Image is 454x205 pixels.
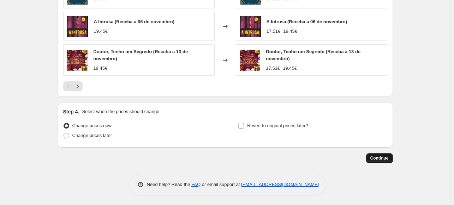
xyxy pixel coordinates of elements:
div: 17.51€ [266,65,280,72]
strike: 19.45€ [283,28,297,35]
span: Change prices later [72,133,112,138]
img: 9789895705573_2de97186-26ed-4a5c-b14c-e2134aa201bb_80x.jpg [240,16,261,37]
div: 19.45€ [94,28,108,35]
span: Need help? Read the [147,182,192,187]
button: Continue [366,153,393,163]
img: 9789895705573_2de97186-26ed-4a5c-b14c-e2134aa201bb_80x.jpg [67,16,88,37]
span: Doutor, Tenho um Segredo (Receba a 13 de novembro) [266,49,360,61]
button: Next [73,81,83,91]
a: FAQ [191,182,201,187]
strike: 19.45€ [283,65,297,72]
img: DrTenhoSegredo_Oferta_80x.jpg [240,50,261,71]
span: A Intrusa (Receba a 06 de novembro) [94,19,175,24]
div: 19.45€ [93,65,107,72]
span: Doutor, Tenho um Segredo (Receba a 13 de novembro) [93,49,188,61]
span: Continue [370,155,389,161]
span: A Intrusa (Receba a 06 de novembro) [267,19,347,24]
nav: Pagination [63,81,83,91]
img: DrTenhoSegredo_Oferta_80x.jpg [67,50,88,71]
a: [EMAIL_ADDRESS][DOMAIN_NAME] [241,182,319,187]
div: 17.51€ [267,28,281,35]
h2: Step 4. [63,108,79,115]
span: Change prices now [72,123,112,128]
span: Revert to original prices later? [247,123,308,128]
p: Select when the prices should change [82,108,159,115]
span: or email support at [201,182,241,187]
